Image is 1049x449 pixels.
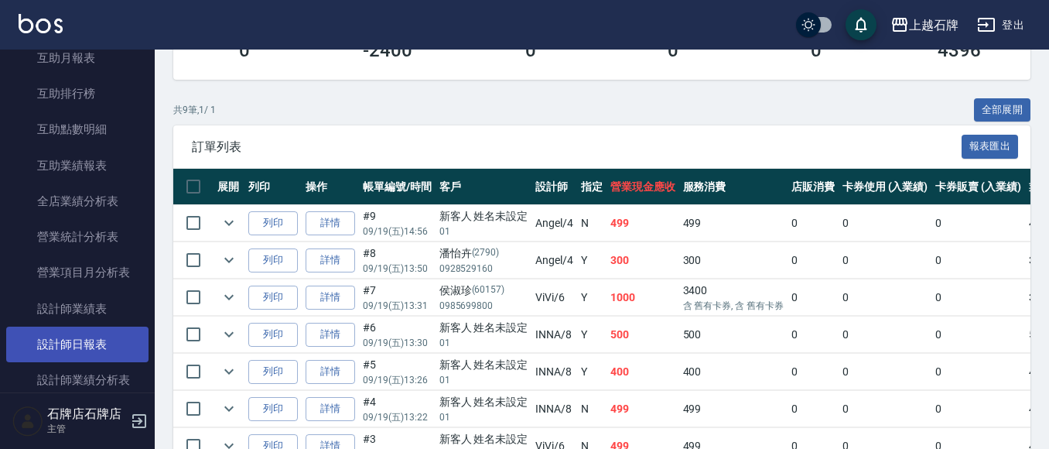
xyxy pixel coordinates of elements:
[531,205,577,242] td: Angel /4
[839,242,932,279] td: 0
[19,14,63,33] img: Logo
[839,169,932,205] th: 卡券使用 (入業績)
[239,39,250,61] h3: 0
[436,169,532,205] th: 客戶
[359,391,436,427] td: #4
[679,242,788,279] td: 300
[962,139,1019,153] a: 報表匯出
[679,205,788,242] td: 499
[839,354,932,390] td: 0
[788,391,839,427] td: 0
[439,224,528,238] p: 01
[306,248,355,272] a: 詳情
[439,299,528,313] p: 0985699800
[962,135,1019,159] button: 報表匯出
[363,373,432,387] p: 09/19 (五) 13:26
[439,283,528,299] div: 侯淑珍
[12,406,43,437] img: Person
[47,422,126,436] p: 主管
[248,323,298,347] button: 列印
[248,211,298,235] button: 列印
[363,224,432,238] p: 09/19 (五) 14:56
[788,205,839,242] td: 0
[363,262,432,276] p: 09/19 (五) 13:50
[439,245,528,262] div: 潘怡卉
[359,242,436,279] td: #8
[577,354,607,390] td: Y
[679,279,788,316] td: 3400
[217,248,241,272] button: expand row
[359,169,436,205] th: 帳單編號/時間
[846,9,876,40] button: save
[6,255,149,290] a: 營業項目月分析表
[217,323,241,346] button: expand row
[531,391,577,427] td: INNA /8
[6,40,149,76] a: 互助月報表
[439,410,528,424] p: 01
[607,205,679,242] td: 499
[248,248,298,272] button: 列印
[359,205,436,242] td: #9
[439,208,528,224] div: 新客人 姓名未設定
[359,279,436,316] td: #7
[6,362,149,398] a: 設計師業績分析表
[363,410,432,424] p: 09/19 (五) 13:22
[306,286,355,310] a: 詳情
[531,169,577,205] th: 設計師
[439,262,528,276] p: 0928529160
[248,286,298,310] button: 列印
[217,286,241,309] button: expand row
[248,360,298,384] button: 列印
[679,354,788,390] td: 400
[439,357,528,373] div: 新客人 姓名未設定
[668,39,678,61] h3: 0
[6,111,149,147] a: 互助點數明細
[6,219,149,255] a: 營業統計分析表
[577,317,607,353] td: Y
[974,98,1031,122] button: 全部展開
[607,317,679,353] td: 500
[6,148,149,183] a: 互助業績報表
[577,279,607,316] td: Y
[931,205,1025,242] td: 0
[839,317,932,353] td: 0
[306,323,355,347] a: 詳情
[359,354,436,390] td: #5
[938,39,981,61] h3: 4396
[192,139,962,155] span: 訂單列表
[971,11,1030,39] button: 登出
[439,394,528,410] div: 新客人 姓名未設定
[6,183,149,219] a: 全店業績分析表
[472,245,500,262] p: (2790)
[439,320,528,336] div: 新客人 姓名未設定
[47,406,126,422] h5: 石牌店石牌店
[531,279,577,316] td: ViVi /6
[306,211,355,235] a: 詳情
[248,397,298,421] button: 列印
[302,169,359,205] th: 操作
[679,317,788,353] td: 500
[6,291,149,327] a: 設計師業績表
[931,317,1025,353] td: 0
[683,299,784,313] p: 含 舊有卡券, 含 舊有卡券
[788,169,839,205] th: 店販消費
[439,373,528,387] p: 01
[6,76,149,111] a: 互助排行榜
[679,169,788,205] th: 服務消費
[363,299,432,313] p: 09/19 (五) 13:31
[909,15,958,35] div: 上越石牌
[607,391,679,427] td: 499
[931,242,1025,279] td: 0
[931,169,1025,205] th: 卡券販賣 (入業績)
[214,169,244,205] th: 展開
[531,317,577,353] td: INNA /8
[217,211,241,235] button: expand row
[363,39,412,61] h3: -2400
[217,360,241,383] button: expand row
[607,169,679,205] th: 營業現金應收
[525,39,536,61] h3: 0
[607,354,679,390] td: 400
[788,279,839,316] td: 0
[577,242,607,279] td: Y
[439,336,528,350] p: 01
